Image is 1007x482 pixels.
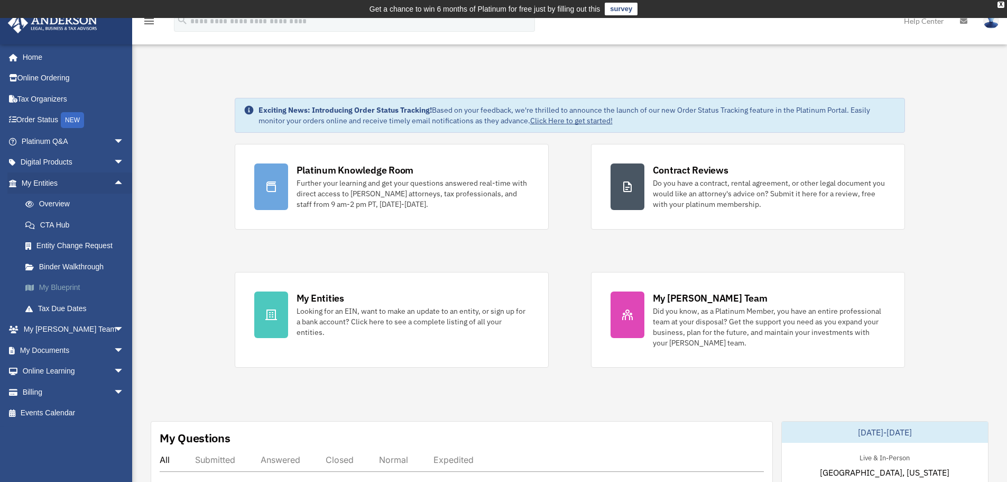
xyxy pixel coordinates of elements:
[653,163,728,177] div: Contract Reviews
[143,19,155,28] a: menu
[379,454,408,465] div: Normal
[7,47,135,68] a: Home
[7,172,140,194] a: My Entitiesarrow_drop_up
[143,15,155,28] i: menu
[114,361,135,383] span: arrow_drop_down
[258,105,896,126] div: Based on your feedback, we're thrilled to announce the launch of our new Order Status Tracking fe...
[114,319,135,341] span: arrow_drop_down
[530,116,613,125] a: Click Here to get started!
[851,451,918,462] div: Live & In-Person
[15,256,140,277] a: Binder Walkthrough
[591,144,905,230] a: Contract Reviews Do you have a contract, rental agreement, or other legal document you would like...
[7,88,140,110] a: Tax Organizers
[7,319,140,340] a: My [PERSON_NAME] Teamarrow_drop_down
[258,105,432,115] strong: Exciting News: Introducing Order Status Tracking!
[820,466,949,479] span: [GEOGRAPHIC_DATA], [US_STATE]
[7,403,140,424] a: Events Calendar
[653,292,768,305] div: My [PERSON_NAME] Team
[15,277,140,298] a: My Blueprint
[297,306,529,338] div: Looking for an EIN, want to make an update to an entity, or sign up for a bank account? Click her...
[653,306,885,348] div: Did you know, as a Platinum Member, you have an entire professional team at your disposal? Get th...
[7,381,140,403] a: Billingarrow_drop_down
[15,194,140,215] a: Overview
[61,112,84,128] div: NEW
[160,454,170,465] div: All
[326,454,354,465] div: Closed
[653,178,885,210] div: Do you have a contract, rental agreement, or other legal document you would like an attorney's ad...
[997,2,1004,8] div: close
[7,131,140,152] a: Platinum Q&Aarrow_drop_down
[15,214,140,235] a: CTA Hub
[983,13,999,29] img: User Pic
[5,13,100,33] img: Anderson Advisors Platinum Portal
[297,163,414,177] div: Platinum Knowledge Room
[114,172,135,194] span: arrow_drop_up
[235,144,549,230] a: Platinum Knowledge Room Further your learning and get your questions answered real-time with dire...
[7,152,140,173] a: Digital Productsarrow_drop_down
[195,454,235,465] div: Submitted
[7,361,140,382] a: Online Learningarrow_drop_down
[114,131,135,152] span: arrow_drop_down
[114,152,135,174] span: arrow_drop_down
[177,14,188,26] i: search
[297,292,344,305] div: My Entities
[605,3,638,15] a: survey
[114,381,135,403] span: arrow_drop_down
[160,430,230,446] div: My Questions
[235,272,549,368] a: My Entities Looking for an EIN, want to make an update to an entity, or sign up for a bank accoun...
[15,298,140,319] a: Tax Due Dates
[7,68,140,89] a: Online Ordering
[114,340,135,361] span: arrow_drop_down
[7,110,140,131] a: Order StatusNEW
[15,235,140,257] a: Entity Change Request
[7,340,140,361] a: My Documentsarrow_drop_down
[297,178,529,210] div: Further your learning and get your questions answered real-time with direct access to [PERSON_NAM...
[591,272,905,368] a: My [PERSON_NAME] Team Did you know, as a Platinum Member, you have an entire professional team at...
[369,3,600,15] div: Get a chance to win 6 months of Platinum for free just by filling out this
[433,454,474,465] div: Expedited
[261,454,300,465] div: Answered
[782,422,988,443] div: [DATE]-[DATE]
